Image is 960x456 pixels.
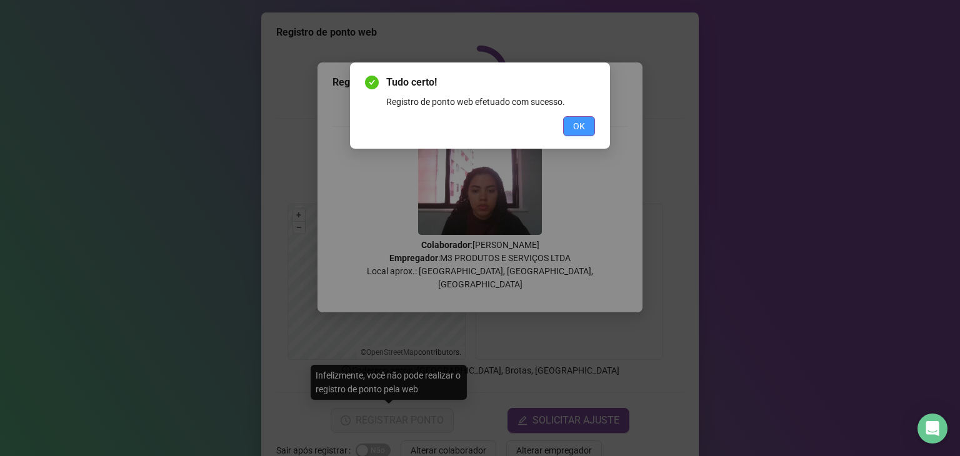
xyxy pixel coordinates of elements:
div: Open Intercom Messenger [917,414,947,444]
button: OK [563,116,595,136]
span: check-circle [365,76,379,89]
div: Registro de ponto web efetuado com sucesso. [386,95,595,109]
span: OK [573,119,585,133]
span: Tudo certo! [386,75,595,90]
